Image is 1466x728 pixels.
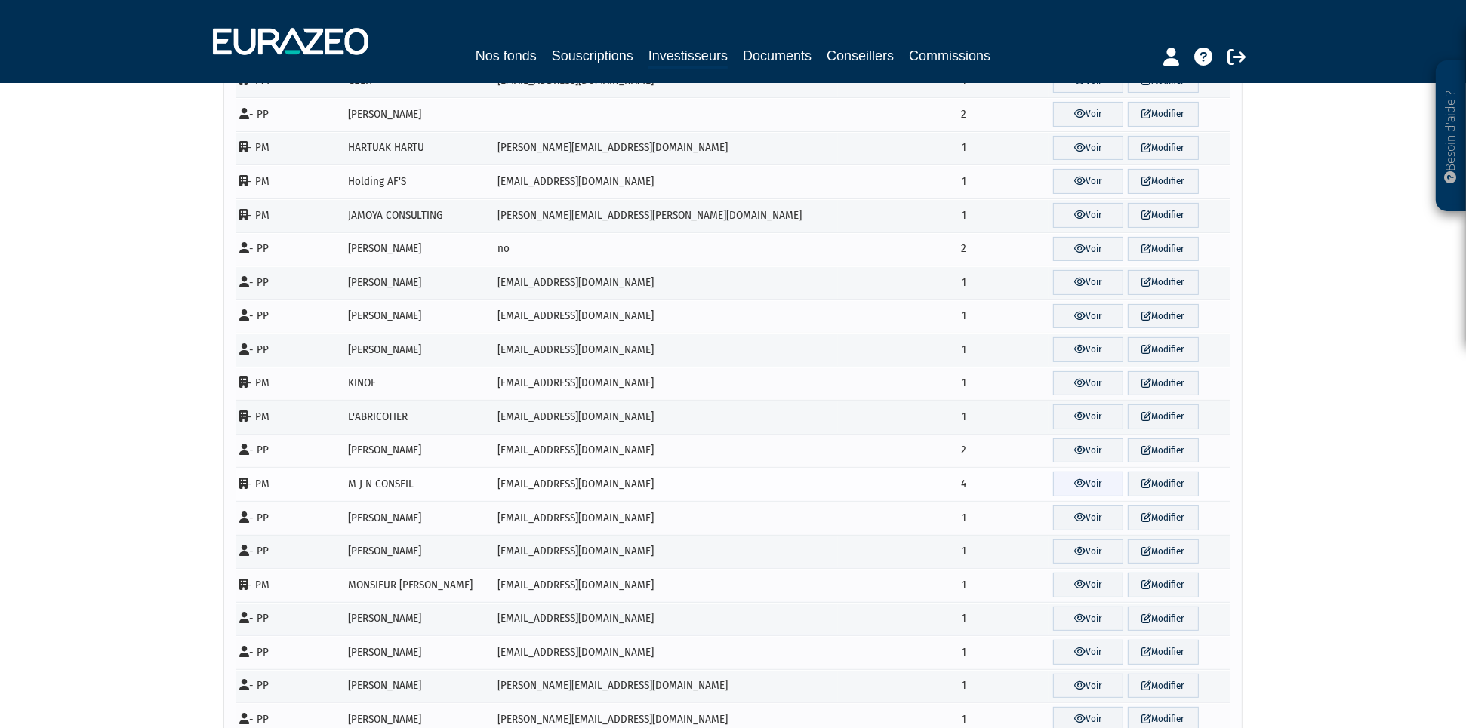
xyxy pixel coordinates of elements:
a: Modifier [1128,337,1199,362]
td: [PERSON_NAME] [343,333,493,367]
td: L'ABRICOTIER [343,400,493,434]
td: [EMAIL_ADDRESS][DOMAIN_NAME] [492,535,838,569]
a: Voir [1053,607,1124,631]
a: Investisseurs [648,45,728,69]
a: Modifier [1128,203,1199,228]
a: Modifier [1128,573,1199,597]
a: Conseillers [827,45,894,66]
a: Voir [1053,237,1124,262]
td: [PERSON_NAME] [343,669,493,703]
td: no [492,232,838,266]
td: - PP [236,232,343,266]
td: - PM [236,131,343,165]
td: 1 [838,669,972,703]
td: - PM [236,367,343,401]
td: [EMAIL_ADDRESS][DOMAIN_NAME] [492,602,838,636]
td: [EMAIL_ADDRESS][DOMAIN_NAME] [492,299,838,333]
td: HARTUAK HARTU [343,131,493,165]
a: Voir [1053,136,1124,161]
a: Voir [1053,539,1124,564]
td: [EMAIL_ADDRESS][DOMAIN_NAME] [492,635,838,669]
td: 1 [838,400,972,434]
td: [PERSON_NAME][EMAIL_ADDRESS][PERSON_NAME][DOMAIN_NAME] [492,198,838,232]
td: [EMAIL_ADDRESS][DOMAIN_NAME] [492,164,838,198]
a: Voir [1053,438,1124,463]
a: Souscriptions [552,45,633,66]
td: - PM [236,198,343,232]
a: Modifier [1128,438,1199,463]
a: Voir [1053,102,1124,127]
a: Modifier [1128,404,1199,429]
a: Documents [743,45,812,66]
a: Modifier [1128,136,1199,161]
td: - PP [236,669,343,703]
td: [EMAIL_ADDRESS][DOMAIN_NAME] [492,333,838,367]
a: Voir [1053,169,1124,194]
td: 1 [838,164,972,198]
td: [PERSON_NAME][EMAIL_ADDRESS][DOMAIN_NAME] [492,669,838,703]
td: 1 [838,367,972,401]
a: Modifier [1128,270,1199,295]
td: [EMAIL_ADDRESS][DOMAIN_NAME] [492,434,838,468]
a: Voir [1053,573,1124,597]
td: JAMOYA CONSULTING [343,198,493,232]
td: [PERSON_NAME][EMAIL_ADDRESS][DOMAIN_NAME] [492,131,838,165]
td: 1 [838,198,972,232]
a: Voir [1053,270,1124,295]
td: [PERSON_NAME] [343,602,493,636]
a: Modifier [1128,472,1199,496]
td: [PERSON_NAME] [343,97,493,131]
td: [EMAIL_ADDRESS][DOMAIN_NAME] [492,501,838,535]
td: - PP [236,97,343,131]
td: - PP [236,535,343,569]
a: Modifier [1128,237,1199,262]
td: 1 [838,501,972,535]
a: Modifier [1128,539,1199,564]
td: 1 [838,131,972,165]
a: Voir [1053,404,1124,429]
td: 1 [838,333,972,367]
td: KINOE [343,367,493,401]
a: Modifier [1128,607,1199,631]
a: Modifier [1128,371,1199,396]
p: Besoin d'aide ? [1443,69,1460,204]
td: [EMAIL_ADDRESS][DOMAIN_NAME] [492,467,838,501]
td: Holding AF'S [343,164,493,198]
td: [PERSON_NAME] [343,635,493,669]
a: Voir [1053,304,1124,329]
td: 1 [838,602,972,636]
td: - PP [236,266,343,299]
td: 1 [838,535,972,569]
td: - PP [236,602,343,636]
a: Voir [1053,505,1124,530]
td: [PERSON_NAME] [343,299,493,333]
td: - PM [236,164,343,198]
a: Modifier [1128,505,1199,530]
td: 1 [838,266,972,299]
a: Modifier [1128,102,1199,127]
a: Voir [1053,640,1124,665]
a: Commissions [909,45,990,66]
td: 1 [838,299,972,333]
td: 2 [838,232,972,266]
td: - PP [236,635,343,669]
td: [PERSON_NAME] [343,501,493,535]
td: [PERSON_NAME] [343,434,493,468]
td: [EMAIL_ADDRESS][DOMAIN_NAME] [492,367,838,401]
td: [EMAIL_ADDRESS][DOMAIN_NAME] [492,568,838,602]
td: [EMAIL_ADDRESS][DOMAIN_NAME] [492,400,838,434]
td: - PP [236,333,343,367]
a: Voir [1053,337,1124,362]
td: - PM [236,568,343,602]
td: [PERSON_NAME] [343,232,493,266]
td: - PP [236,434,343,468]
a: Voir [1053,371,1124,396]
td: 2 [838,97,972,131]
td: M J N CONSEIL [343,467,493,501]
td: - PP [236,501,343,535]
a: Modifier [1128,304,1199,329]
td: - PM [236,467,343,501]
a: Modifier [1128,640,1199,665]
td: - PP [236,299,343,333]
td: 4 [838,467,972,501]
